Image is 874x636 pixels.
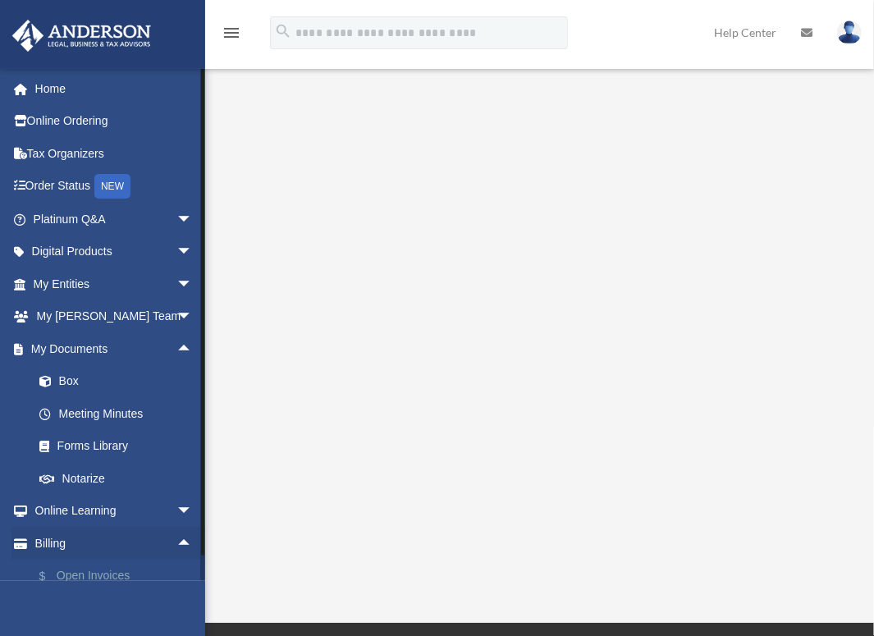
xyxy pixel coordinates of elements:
[274,22,292,40] i: search
[176,332,209,366] span: arrow_drop_up
[48,566,57,587] span: $
[94,174,130,199] div: NEW
[11,137,217,170] a: Tax Organizers
[176,268,209,301] span: arrow_drop_down
[7,20,156,52] img: Anderson Advisors Platinum Portal
[11,268,217,300] a: My Entitiesarrow_drop_down
[11,170,217,204] a: Order StatusNEW
[837,21,862,44] img: User Pic
[11,72,217,105] a: Home
[23,397,217,430] a: Meeting Minutes
[176,495,209,528] span: arrow_drop_down
[11,203,217,236] a: Platinum Q&Aarrow_drop_down
[23,365,217,398] a: Box
[23,560,217,593] a: $Open Invoices
[11,105,217,138] a: Online Ordering
[222,23,241,43] i: menu
[176,236,209,269] span: arrow_drop_down
[11,300,217,333] a: My [PERSON_NAME] Teamarrow_drop_down
[11,495,217,528] a: Online Learningarrow_drop_down
[11,236,217,268] a: Digital Productsarrow_drop_down
[222,29,241,43] a: menu
[23,430,217,463] a: Forms Library
[176,300,209,334] span: arrow_drop_down
[23,462,217,495] a: Notarize
[176,203,209,236] span: arrow_drop_down
[11,527,217,560] a: Billingarrow_drop_up
[176,527,209,561] span: arrow_drop_up
[11,332,217,365] a: My Documentsarrow_drop_up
